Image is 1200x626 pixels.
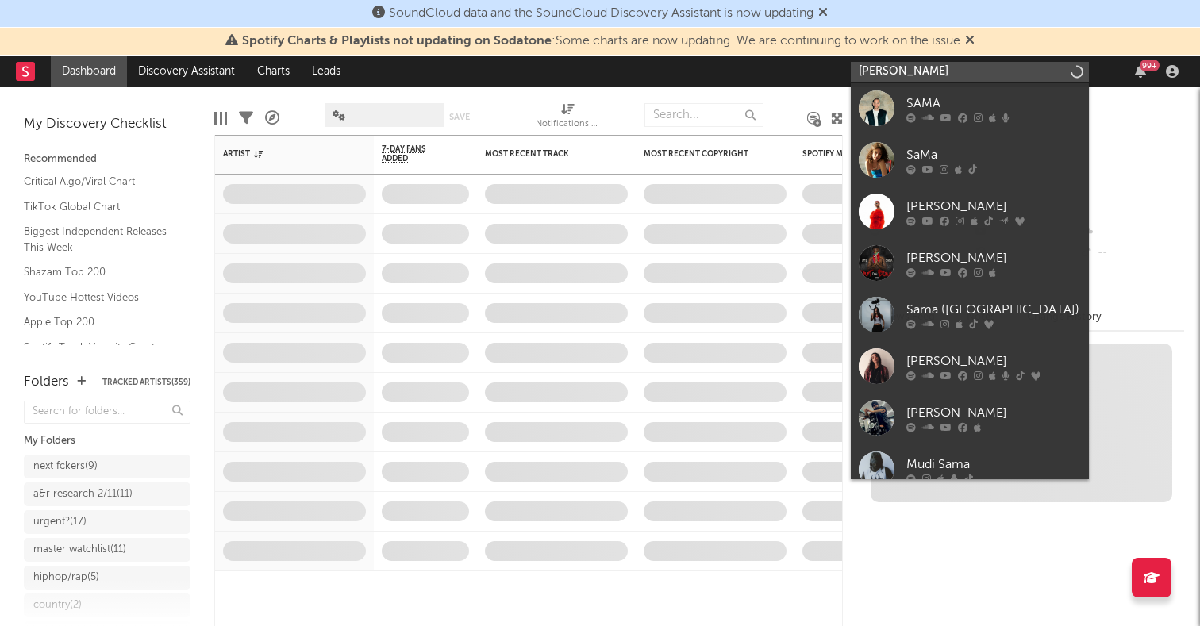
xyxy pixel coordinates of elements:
div: Sama ([GEOGRAPHIC_DATA]) [906,300,1081,319]
div: -- [1079,222,1184,243]
div: Mudi Sama [906,455,1081,474]
a: urgent?(17) [24,510,190,534]
div: a&r research 2/11 ( 11 ) [33,485,133,504]
a: [PERSON_NAME] [851,340,1089,392]
div: Most Recent Copyright [644,149,763,159]
div: [PERSON_NAME] [906,197,1081,216]
a: Shazam Top 200 [24,263,175,281]
a: Mudi Sama [851,444,1089,495]
a: Dashboard [51,56,127,87]
div: Recommended [24,150,190,169]
a: a&r research 2/11(11) [24,482,190,506]
div: Folders [24,373,69,392]
a: country(2) [24,593,190,617]
div: A&R Pipeline [265,95,279,141]
a: Critical Algo/Viral Chart [24,173,175,190]
div: My Folders [24,432,190,451]
div: Filters [239,95,253,141]
div: master watchlist ( 11 ) [33,540,126,559]
span: Dismiss [818,7,828,20]
div: Notifications (Artist) [536,115,599,134]
span: 7-Day Fans Added [382,144,445,163]
div: Notifications (Artist) [536,95,599,141]
span: SoundCloud data and the SoundCloud Discovery Assistant is now updating [389,7,813,20]
a: TikTok Global Chart [24,198,175,216]
div: Spotify Monthly Listeners [802,149,921,159]
div: My Discovery Checklist [24,115,190,134]
a: SAMA [851,83,1089,134]
a: [PERSON_NAME] [851,392,1089,444]
div: urgent? ( 17 ) [33,513,87,532]
a: hiphop/rap(5) [24,566,190,590]
button: Tracked Artists(359) [102,378,190,386]
a: Discovery Assistant [127,56,246,87]
div: SAMA [906,94,1081,113]
a: Sama ([GEOGRAPHIC_DATA]) [851,289,1089,340]
div: Most Recent Track [485,149,604,159]
a: master watchlist(11) [24,538,190,562]
div: hiphop/rap ( 5 ) [33,568,99,587]
div: next fckers ( 9 ) [33,457,98,476]
div: Edit Columns [214,95,227,141]
a: Spotify Track Velocity Chart [24,339,175,356]
input: Search... [644,103,763,127]
button: 99+ [1135,65,1146,78]
button: Save [449,113,470,121]
input: Search for folders... [24,401,190,424]
div: [PERSON_NAME] [906,248,1081,267]
a: Biggest Independent Releases This Week [24,223,175,255]
input: Search for artists [851,62,1089,82]
a: YouTube Hottest Videos [24,289,175,306]
div: [PERSON_NAME] [906,403,1081,422]
div: Artist [223,149,342,159]
a: Charts [246,56,301,87]
a: SaMa [851,134,1089,186]
div: 99 + [1140,60,1160,71]
div: SaMa [906,145,1081,164]
span: : Some charts are now updating. We are continuing to work on the issue [242,35,960,48]
a: next fckers(9) [24,455,190,478]
span: Spotify Charts & Playlists not updating on Sodatone [242,35,552,48]
span: Dismiss [965,35,975,48]
a: Leads [301,56,352,87]
div: country ( 2 ) [33,596,82,615]
a: [PERSON_NAME] [851,237,1089,289]
a: [PERSON_NAME] [851,186,1089,237]
div: -- [1079,243,1184,263]
div: [PERSON_NAME] [906,351,1081,371]
a: Apple Top 200 [24,313,175,331]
